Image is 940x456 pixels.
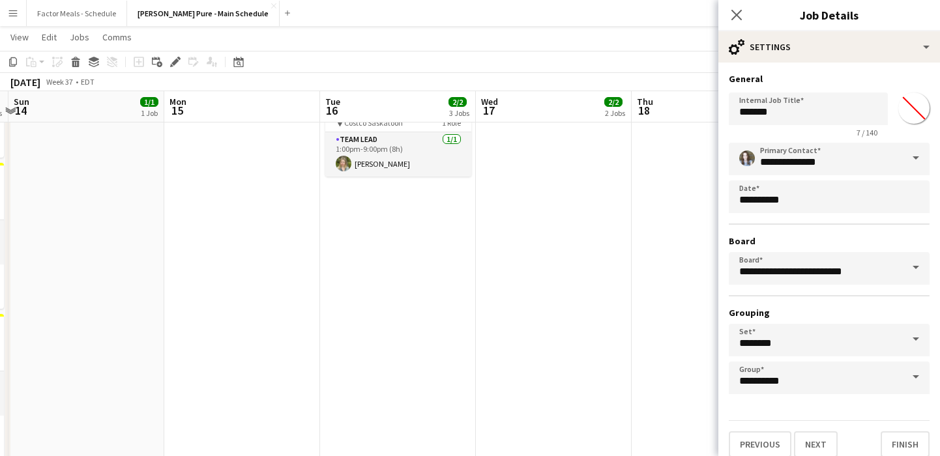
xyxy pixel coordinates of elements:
[37,29,62,46] a: Edit
[325,132,471,177] app-card-role: Team Lead1/11:00pm-9:00pm (8h)[PERSON_NAME]
[97,29,137,46] a: Comms
[169,96,186,107] span: Mon
[70,31,89,43] span: Jobs
[846,128,888,137] span: 7 / 140
[168,103,186,118] span: 15
[344,118,403,128] span: Costco Saskatoon
[43,77,76,87] span: Week 37
[42,31,57,43] span: Edit
[442,118,461,128] span: 1 Role
[12,103,29,118] span: 14
[102,31,132,43] span: Comms
[479,103,498,118] span: 17
[718,7,940,23] h3: Job Details
[729,73,930,85] h3: General
[65,29,95,46] a: Jobs
[448,97,467,107] span: 2/2
[325,75,471,177] app-job-card: 1:00pm-9:00pm (8h)1/1HANDFUEL - Costco Roadshow [GEOGRAPHIC_DATA], [GEOGRAPHIC_DATA] Costco Saska...
[449,108,469,118] div: 3 Jobs
[141,108,158,118] div: 1 Job
[27,1,127,26] button: Factor Meals - Schedule
[637,96,653,107] span: Thu
[729,235,930,247] h3: Board
[81,77,95,87] div: EDT
[729,307,930,319] h3: Grouping
[10,76,40,89] div: [DATE]
[323,103,340,118] span: 16
[5,29,34,46] a: View
[140,97,158,107] span: 1/1
[635,103,653,118] span: 18
[605,108,625,118] div: 2 Jobs
[14,96,29,107] span: Sun
[604,97,623,107] span: 2/2
[481,96,498,107] span: Wed
[10,31,29,43] span: View
[127,1,280,26] button: [PERSON_NAME] Pure - Main Schedule
[325,96,340,107] span: Tue
[718,31,940,63] div: Settings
